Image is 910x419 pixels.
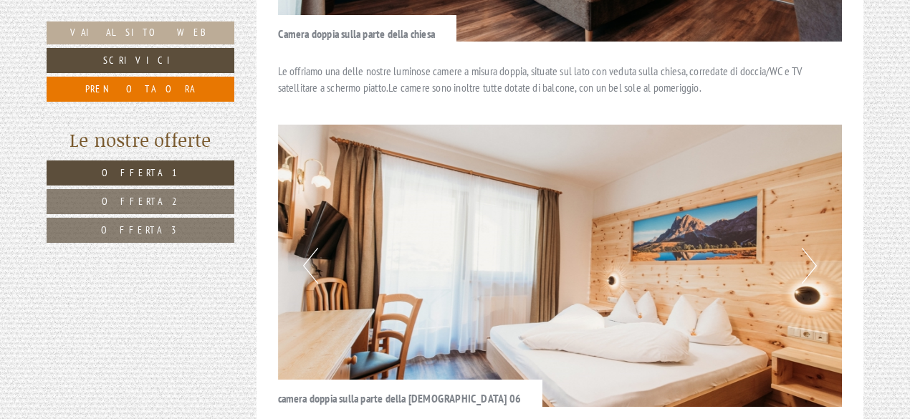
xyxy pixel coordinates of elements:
[47,21,234,44] a: Vai al sito web
[278,15,457,42] div: Camera doppia sulla parte della chiesa
[47,77,234,102] a: Prenota ora
[278,63,843,96] p: Le offriamo una delle nostre luminose camere a misura doppia, situate sul lato con veduta sulla c...
[102,166,180,179] span: Offerta 1
[278,125,843,407] img: image
[102,195,180,208] span: Offerta 2
[278,380,543,407] div: camera doppia sulla parte della [DEMOGRAPHIC_DATA] 06
[802,248,817,284] button: Next
[101,223,181,236] span: Offerta 3
[47,48,234,73] a: Scrivici
[47,127,234,153] div: Le nostre offerte
[303,248,318,284] button: Previous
